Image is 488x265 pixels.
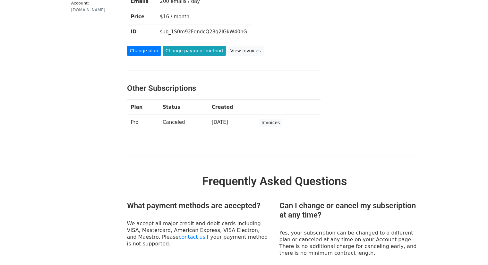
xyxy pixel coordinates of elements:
p: We accept all major credit and debit cards including VISA, Mastercard, American Express, VISA Ele... [127,220,270,247]
td: Pro [127,115,159,131]
a: Change payment method [163,46,226,56]
a: contact us [179,234,205,240]
th: Price [127,9,156,24]
h3: Can I change or cancel my subscription at any time? [279,201,422,220]
td: [DATE] [208,115,255,131]
a: Invoices [259,119,282,127]
small: Account: [71,1,112,13]
th: ID [127,24,156,39]
h2: Frequently Asked Questions [127,175,422,188]
h3: What payment methods are accepted? [127,201,270,210]
h3: Other Subscriptions [127,84,321,93]
th: Plan [127,99,159,115]
th: Status [159,99,208,115]
th: Created [208,99,255,115]
iframe: Chat Widget [456,234,488,265]
a: Change plan [127,46,161,56]
td: sub_1S0m92FgndcQ28q2IGkW40hG [156,24,251,39]
a: View invoices [227,46,264,56]
div: [DOMAIN_NAME] [71,7,112,13]
td: $16 / month [156,9,251,24]
p: Yes, your subscription can be changed to a different plan or canceled at any time on your Account... [279,229,422,256]
td: Canceled [159,115,208,131]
